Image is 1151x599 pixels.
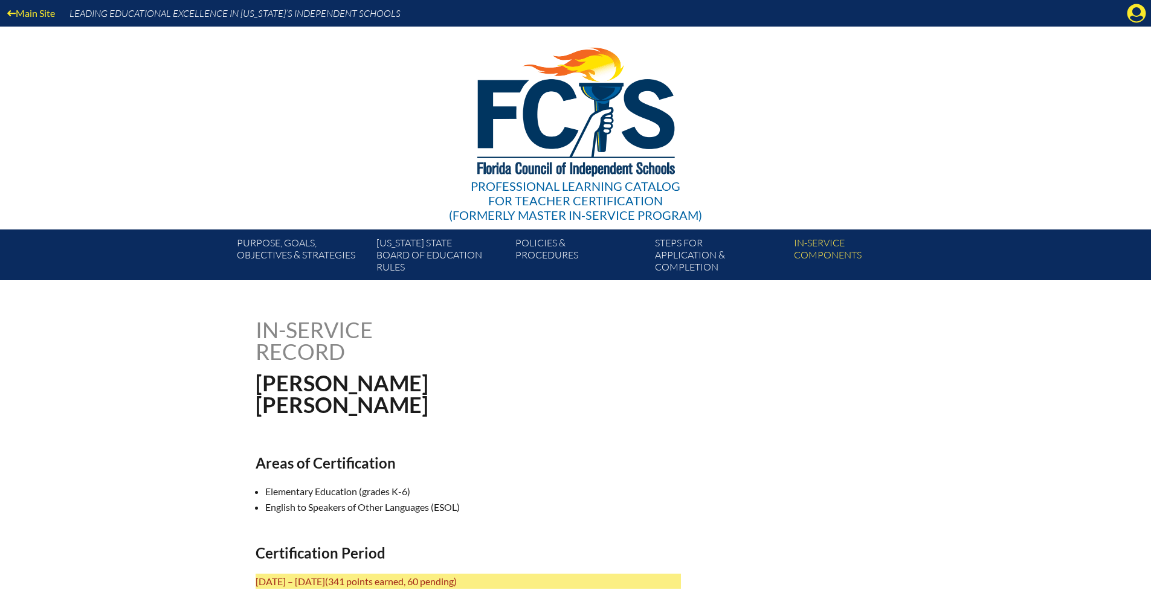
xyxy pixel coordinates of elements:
[1127,4,1146,23] svg: Manage Account
[265,484,691,499] li: Elementary Education (grades K-6)
[488,193,663,208] span: for Teacher Certification
[372,234,511,280] a: [US_STATE] StateBoard of Education rules
[256,454,681,472] h2: Areas of Certification
[511,234,650,280] a: Policies &Procedures
[256,319,499,362] h1: In-service record
[789,234,928,280] a: In-servicecomponents
[232,234,371,280] a: Purpose, goals,objectives & strategies
[449,179,702,222] div: Professional Learning Catalog (formerly Master In-service Program)
[2,5,60,21] a: Main Site
[650,234,789,280] a: Steps forapplication & completion
[325,575,457,587] span: (341 points earned, 60 pending)
[256,544,681,562] h2: Certification Period
[265,499,691,515] li: English to Speakers of Other Languages (ESOL)
[451,27,700,191] img: FCISlogo221.eps
[444,24,707,225] a: Professional Learning Catalog for Teacher Certification(formerly Master In-service Program)
[256,372,653,415] h1: [PERSON_NAME] [PERSON_NAME]
[256,574,681,589] p: [DATE] – [DATE]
